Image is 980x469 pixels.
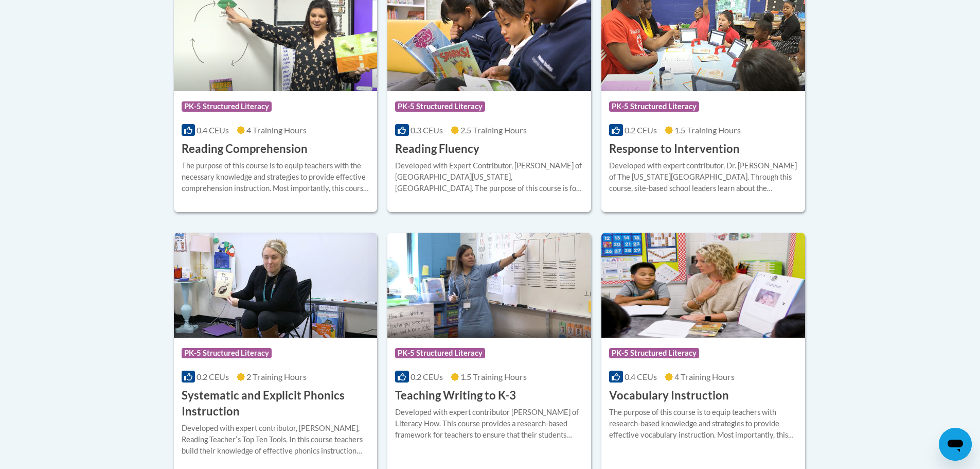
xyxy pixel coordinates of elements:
div: The purpose of this course is to equip teachers with research-based knowledge and strategies to p... [609,407,797,441]
div: The purpose of this course is to equip teachers with the necessary knowledge and strategies to pr... [182,160,370,194]
span: PK-5 Structured Literacy [609,101,699,112]
span: 4 Training Hours [674,372,735,381]
h3: Reading Comprehension [182,141,308,157]
h3: Vocabulary Instruction [609,388,729,404]
h3: Reading Fluency [395,141,479,157]
span: 2 Training Hours [246,372,307,381]
span: 2.5 Training Hours [460,125,527,135]
span: 0.3 CEUs [411,125,443,135]
span: PK-5 Structured Literacy [395,101,485,112]
span: 0.4 CEUs [197,125,229,135]
span: 0.2 CEUs [625,125,657,135]
img: Course Logo [387,233,591,338]
div: Developed with Expert Contributor, [PERSON_NAME] of [GEOGRAPHIC_DATA][US_STATE], [GEOGRAPHIC_DATA... [395,160,583,194]
span: 4 Training Hours [246,125,307,135]
div: Developed with expert contributor, [PERSON_NAME], Reading Teacherʹs Top Ten Tools. In this course... [182,423,370,457]
span: 1.5 Training Hours [460,372,527,381]
span: PK-5 Structured Literacy [609,348,699,358]
span: PK-5 Structured Literacy [182,348,272,358]
div: Developed with expert contributor, Dr. [PERSON_NAME] of The [US_STATE][GEOGRAPHIC_DATA]. Through ... [609,160,797,194]
span: 0.4 CEUs [625,372,657,381]
span: 0.2 CEUs [411,372,443,381]
div: Developed with expert contributor [PERSON_NAME] of Literacy How. This course provides a research-... [395,407,583,441]
h3: Teaching Writing to K-3 [395,388,516,404]
span: PK-5 Structured Literacy [395,348,485,358]
h3: Systematic and Explicit Phonics Instruction [182,388,370,420]
iframe: Button to launch messaging window [939,428,972,461]
img: Course Logo [174,233,378,338]
span: 0.2 CEUs [197,372,229,381]
img: Course Logo [601,233,805,338]
h3: Response to Intervention [609,141,740,157]
span: PK-5 Structured Literacy [182,101,272,112]
span: 1.5 Training Hours [674,125,741,135]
